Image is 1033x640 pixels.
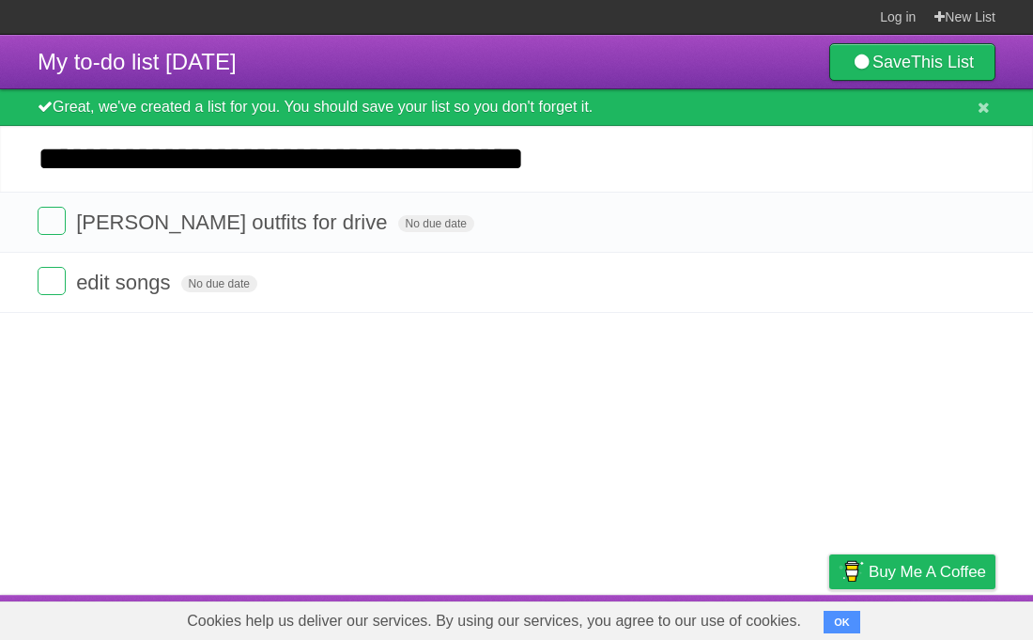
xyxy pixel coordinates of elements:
span: [PERSON_NAME] outfits for drive [76,211,392,234]
a: Buy me a coffee [829,554,995,589]
a: Privacy [805,600,854,635]
a: Developers [641,600,717,635]
span: edit songs [76,271,175,294]
label: Done [38,207,66,235]
span: Buy me a coffee [869,555,986,588]
a: About [579,600,619,635]
span: No due date [181,275,257,292]
a: SaveThis List [829,43,995,81]
img: Buy me a coffee [839,555,864,587]
a: Terms [741,600,782,635]
span: Cookies help us deliver our services. By using our services, you agree to our use of cookies. [168,602,820,640]
span: My to-do list [DATE] [38,49,237,74]
b: This List [911,53,974,71]
button: OK [824,611,860,633]
span: No due date [398,215,474,232]
a: Suggest a feature [877,600,995,635]
label: Done [38,267,66,295]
